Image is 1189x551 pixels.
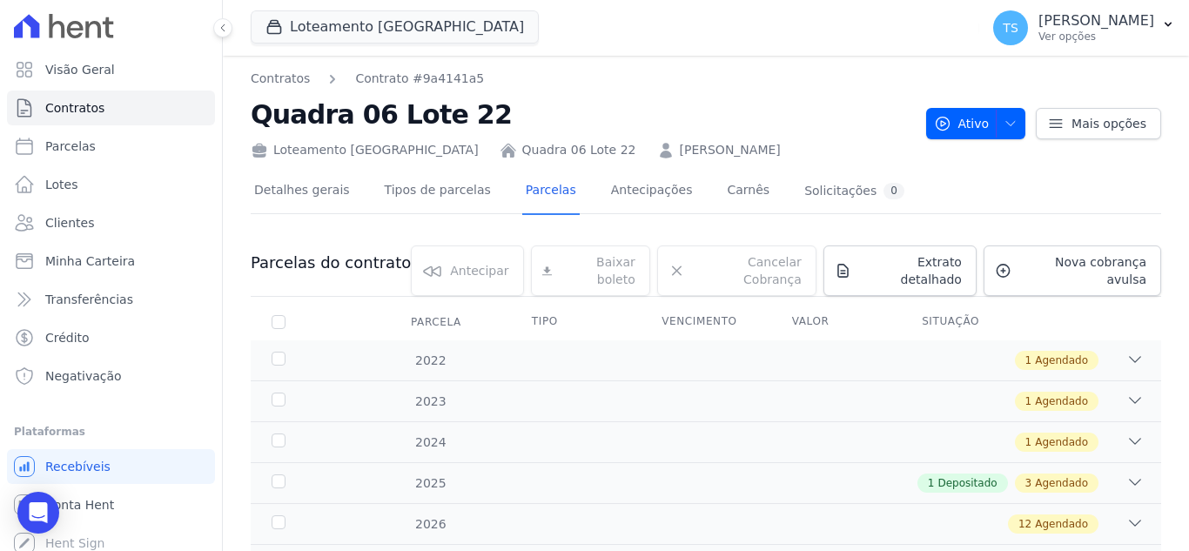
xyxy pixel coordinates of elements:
span: 1 [1025,393,1032,409]
span: Nova cobrança avulsa [1018,253,1146,288]
span: Agendado [1035,516,1088,532]
span: 1 [1025,434,1032,450]
a: Carnês [723,169,773,215]
button: TS [PERSON_NAME] Ver opções [979,3,1189,52]
a: Contratos [7,91,215,125]
span: 1 [928,475,935,491]
span: Crédito [45,329,90,346]
div: Solicitações [804,183,904,199]
a: Contrato #9a4141a5 [355,70,484,88]
span: Conta Hent [45,496,114,514]
span: Lotes [45,176,78,193]
a: Crédito [7,320,215,355]
button: Loteamento [GEOGRAPHIC_DATA] [251,10,539,44]
span: 12 [1018,516,1031,532]
a: Antecipações [608,169,696,215]
a: Extrato detalhado [823,245,977,296]
span: 3 [1025,475,1032,491]
span: Parcelas [45,138,96,155]
a: Lotes [7,167,215,202]
a: Transferências [7,282,215,317]
div: Loteamento [GEOGRAPHIC_DATA] [251,141,479,159]
span: Agendado [1035,393,1088,409]
a: Negativação [7,359,215,393]
th: Vencimento [641,304,770,340]
a: Tipos de parcelas [381,169,494,215]
span: Contratos [45,99,104,117]
span: Visão Geral [45,61,115,78]
a: Contratos [251,70,310,88]
a: Parcelas [522,169,580,215]
a: Clientes [7,205,215,240]
a: Recebíveis [7,449,215,484]
span: Agendado [1035,434,1088,450]
h3: Parcelas do contrato [251,252,411,273]
span: Ativo [934,108,990,139]
span: TS [1003,22,1018,34]
button: Ativo [926,108,1026,139]
th: Valor [771,304,901,340]
span: Extrato detalhado [858,253,962,288]
span: Depositado [937,475,997,491]
a: Parcelas [7,129,215,164]
th: Situação [901,304,1031,340]
th: Tipo [511,304,641,340]
div: Parcela [390,305,482,339]
p: Ver opções [1038,30,1154,44]
h2: Quadra 06 Lote 22 [251,95,912,134]
a: Detalhes gerais [251,169,353,215]
nav: Breadcrumb [251,70,912,88]
a: Visão Geral [7,52,215,87]
a: Quadra 06 Lote 22 [522,141,636,159]
a: Conta Hent [7,487,215,522]
nav: Breadcrumb [251,70,484,88]
span: Clientes [45,214,94,232]
span: Mais opções [1071,115,1146,132]
a: Minha Carteira [7,244,215,279]
div: Open Intercom Messenger [17,492,59,534]
span: Agendado [1035,353,1088,368]
div: 0 [883,183,904,199]
span: Transferências [45,291,133,308]
span: Negativação [45,367,122,385]
span: Agendado [1035,475,1088,491]
span: Recebíveis [45,458,111,475]
div: Plataformas [14,421,208,442]
p: [PERSON_NAME] [1038,12,1154,30]
span: Minha Carteira [45,252,135,270]
a: Mais opções [1036,108,1161,139]
span: 1 [1025,353,1032,368]
a: [PERSON_NAME] [680,141,781,159]
a: Solicitações0 [801,169,908,215]
a: Nova cobrança avulsa [984,245,1161,296]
